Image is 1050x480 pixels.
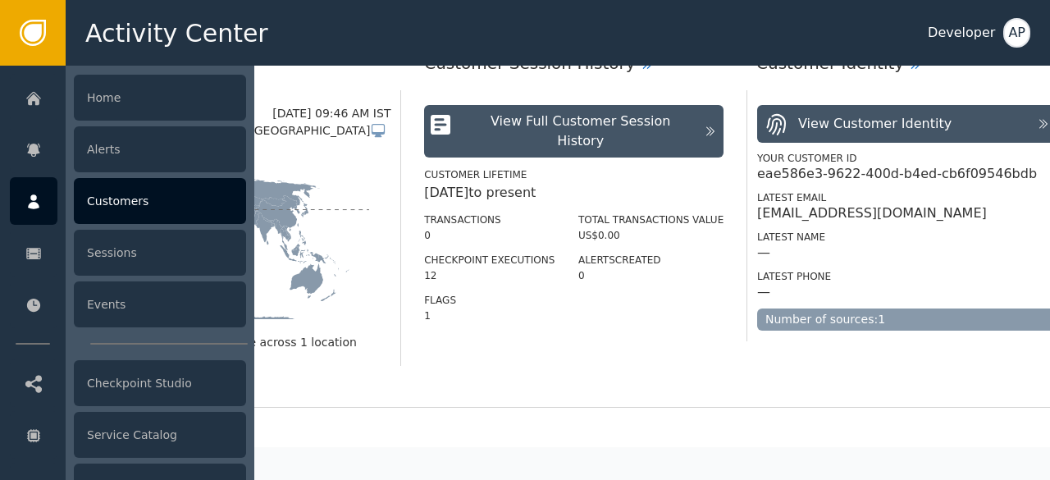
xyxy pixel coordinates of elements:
[74,75,246,121] div: Home
[10,359,246,407] a: Checkpoint Studio
[424,105,724,158] button: View Full Customer Session History
[578,254,661,266] label: Alerts Created
[74,412,246,458] div: Service Catalog
[798,114,952,134] div: View Customer Identity
[74,126,246,172] div: Alerts
[578,214,724,226] label: Total Transactions Value
[424,183,724,203] div: [DATE] to present
[10,281,246,328] a: Events
[578,228,724,243] div: US$0.00
[10,126,246,173] a: Alerts
[465,112,696,151] div: View Full Customer Session History
[424,169,527,181] label: Customer Lifetime
[757,205,987,222] div: [EMAIL_ADDRESS][DOMAIN_NAME]
[74,281,246,327] div: Events
[10,74,246,121] a: Home
[424,268,555,283] div: 12
[85,15,268,52] span: Activity Center
[424,254,555,266] label: Checkpoint Executions
[10,177,246,225] a: Customers
[578,268,724,283] div: 0
[757,166,1037,182] div: eae586e3-9622-400d-b4ed-cb6f09546bdb
[424,214,501,226] label: Transactions
[424,228,555,243] div: 0
[1003,18,1030,48] button: AP
[757,284,770,300] div: —
[424,309,555,323] div: 1
[10,229,246,277] a: Sessions
[10,411,246,459] a: Service Catalog
[757,245,770,261] div: —
[424,295,456,306] label: Flags
[928,23,995,43] div: Developer
[74,230,246,276] div: Sessions
[272,105,390,122] div: [DATE] 09:46 AM IST
[74,178,246,224] div: Customers
[74,360,246,406] div: Checkpoint Studio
